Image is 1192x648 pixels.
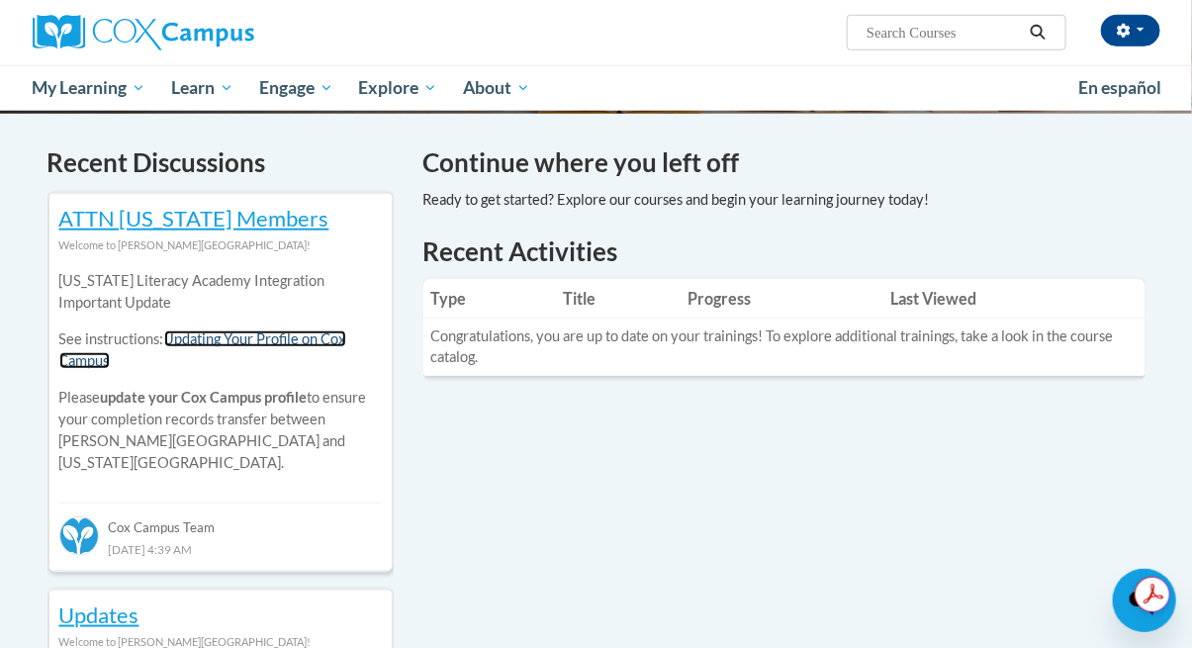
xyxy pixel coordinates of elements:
[423,143,1146,182] h4: Continue where you left off
[101,389,308,406] b: update your Cox Campus profile
[32,76,145,100] span: My Learning
[423,233,1146,269] h1: Recent Activities
[158,65,246,111] a: Learn
[883,279,1146,319] th: Last Viewed
[33,15,254,50] img: Cox Campus
[555,279,680,319] th: Title
[345,65,450,111] a: Explore
[47,143,394,182] h4: Recent Discussions
[259,76,333,100] span: Engage
[463,76,530,100] span: About
[1023,21,1053,45] button: Search
[59,234,382,256] div: Welcome to [PERSON_NAME][GEOGRAPHIC_DATA]!
[20,65,159,111] a: My Learning
[1101,15,1160,46] button: Account Settings
[423,279,556,319] th: Type
[59,602,139,628] a: Updates
[358,76,437,100] span: Explore
[59,205,329,231] a: ATTN [US_STATE] Members
[680,279,883,319] th: Progress
[18,65,1175,111] div: Main menu
[59,516,99,556] img: Cox Campus Team
[59,503,382,538] div: Cox Campus Team
[33,15,389,50] a: Cox Campus
[1079,77,1162,98] span: En español
[59,328,382,372] p: See instructions:
[865,21,1023,45] input: Search Courses
[1113,569,1176,632] iframe: Button to launch messaging window
[59,256,382,489] div: Please to ensure your completion records transfer between [PERSON_NAME][GEOGRAPHIC_DATA] and [US_...
[1066,67,1175,109] a: En español
[246,65,346,111] a: Engage
[59,330,346,369] a: Updating Your Profile on Cox Campus
[450,65,543,111] a: About
[171,76,233,100] span: Learn
[423,319,1146,376] td: Congratulations, you are up to date on your trainings! To explore additional trainings, take a lo...
[59,538,382,560] div: [DATE] 4:39 AM
[59,270,382,314] p: [US_STATE] Literacy Academy Integration Important Update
